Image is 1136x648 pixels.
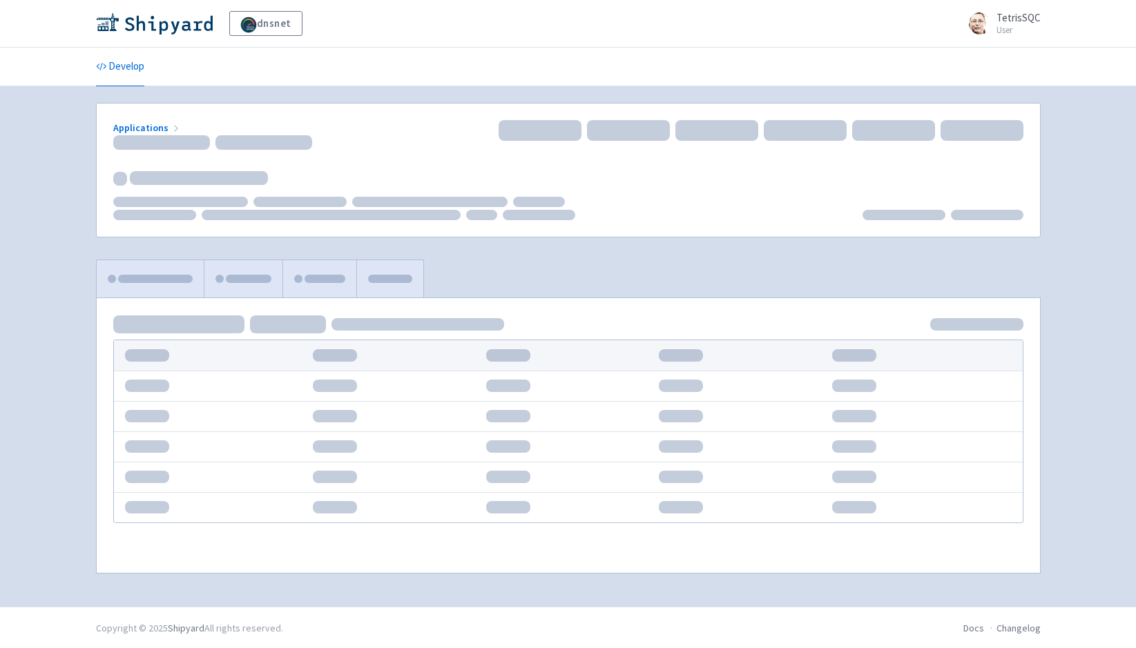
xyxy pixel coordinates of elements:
[997,622,1041,634] a: Changelog
[963,622,984,634] a: Docs
[997,26,1041,35] small: User
[96,621,283,636] div: Copyright © 2025 All rights reserved.
[96,48,144,86] a: Develop
[96,12,213,35] img: Shipyard logo
[997,11,1041,24] span: TetrisSQC
[229,11,302,36] a: dnsnet
[961,12,1041,35] a: TetrisSQC User
[168,622,204,634] a: Shipyard
[113,121,182,134] a: Applications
